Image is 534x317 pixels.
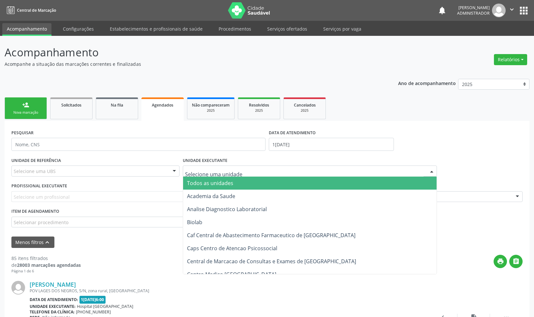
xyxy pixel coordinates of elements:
span: Centro Medico [GEOGRAPHIC_DATA] [187,271,276,278]
span: Central de Marcação [17,7,56,13]
span: Academia da Saude [187,193,235,200]
button:  [509,255,523,268]
span: [PHONE_NUMBER] [76,309,111,315]
div: Nova marcação [9,110,42,115]
div: Página 1 de 6 [11,268,81,274]
strong: 28003 marcações agendadas [17,262,81,268]
div: [PERSON_NAME] [457,5,490,10]
b: Unidade executante: [30,304,76,309]
span: Central de Marcacao de Consultas e Exames de [GEOGRAPHIC_DATA] [187,258,356,265]
label: DATA DE ATENDIMENTO [269,128,316,138]
p: Acompanhamento [5,44,372,61]
p: Acompanhe a situação das marcações correntes e finalizadas [5,61,372,67]
label: UNIDADE DE REFERÊNCIA [11,155,61,166]
span: Na fila [111,102,123,108]
span: Cancelados [294,102,316,108]
span: Agendados [152,102,173,108]
span: Hospital [GEOGRAPHIC_DATA] [77,304,133,309]
a: [PERSON_NAME] [30,281,76,288]
span: Selecione uma UBS [14,168,56,175]
div: 85 itens filtrados [11,255,81,262]
b: Telefone da clínica: [30,309,75,315]
b: Data de atendimento: [30,297,78,302]
a: Acompanhamento [2,23,51,36]
button: apps [518,5,529,16]
span: Selecionar procedimento [14,219,68,226]
div: 2025 [192,108,230,113]
a: Configurações [58,23,98,35]
div: POV LAGES DOS NEGROS, S/N, zona rural, [GEOGRAPHIC_DATA] [30,288,425,294]
i: print [497,258,504,265]
p: Ano de acompanhamento [398,79,456,87]
a: Serviços ofertados [263,23,312,35]
label: PESQUISAR [11,128,34,138]
button: print [494,255,507,268]
span: Não compareceram [192,102,230,108]
i:  [512,258,520,265]
div: 2025 [288,108,321,113]
i: keyboard_arrow_up [44,239,51,246]
span: Solicitados [61,102,81,108]
label: PROFISSIONAL EXECUTANTE [11,181,67,191]
button: Menos filtroskeyboard_arrow_up [11,237,54,248]
div: person_add [22,101,29,108]
span: Todos as unidades [187,180,233,187]
button: notifications [438,6,447,15]
img: img [11,281,25,295]
i:  [508,6,515,13]
label: UNIDADE EXECUTANTE [183,155,227,166]
span: Caps Centro de Atencao Psicossocial [187,245,277,252]
a: Estabelecimentos e profissionais de saúde [105,23,207,35]
input: Nome, CNS [11,138,266,151]
input: Selecione um intervalo [269,138,394,151]
a: Central de Marcação [5,5,56,16]
span: Biolab [187,219,202,226]
div: de [11,262,81,268]
button: Relatórios [494,54,527,65]
span: Resolvidos [249,102,269,108]
label: Item de agendamento [11,207,59,217]
div: 2025 [243,108,275,113]
button:  [506,4,518,17]
img: img [492,4,506,17]
span: Administrador [457,10,490,16]
span: Analise Diagnostico Laboratorial [187,206,267,213]
a: Serviços por vaga [319,23,366,35]
span: 1[DATE]6:00 [79,296,106,303]
a: Procedimentos [214,23,256,35]
input: Selecione uma unidade [185,168,424,181]
span: Caf Central de Abastecimento Farmaceutico de [GEOGRAPHIC_DATA] [187,232,355,239]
